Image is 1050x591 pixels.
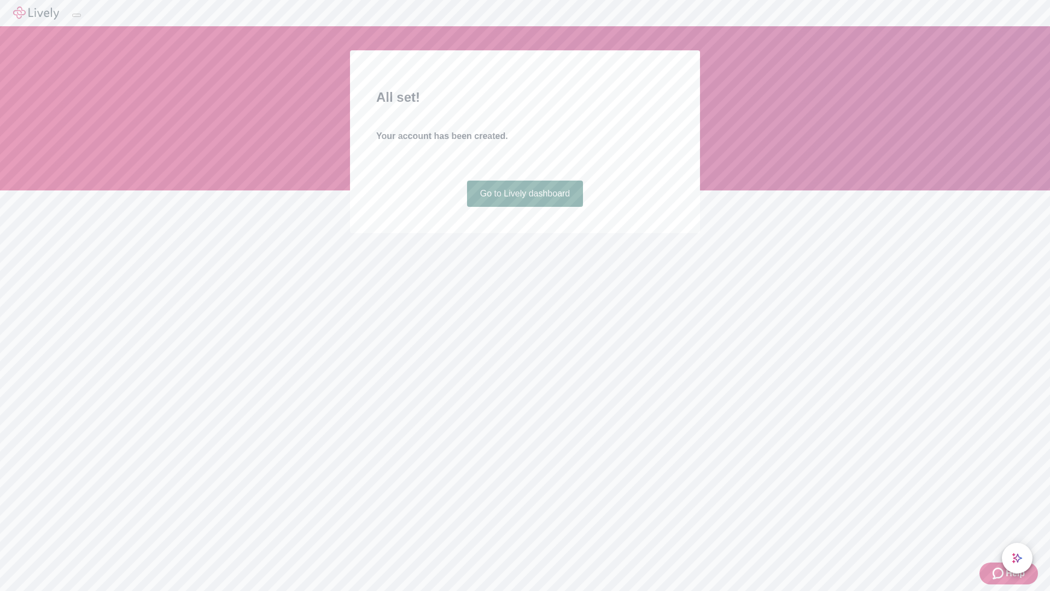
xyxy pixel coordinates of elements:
[993,567,1006,580] svg: Zendesk support icon
[1006,567,1025,580] span: Help
[376,88,674,107] h2: All set!
[1002,543,1032,573] button: chat
[72,14,81,17] button: Log out
[467,181,584,207] a: Go to Lively dashboard
[376,130,674,143] h4: Your account has been created.
[979,563,1038,584] button: Zendesk support iconHelp
[1012,553,1023,564] svg: Lively AI Assistant
[13,7,59,20] img: Lively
